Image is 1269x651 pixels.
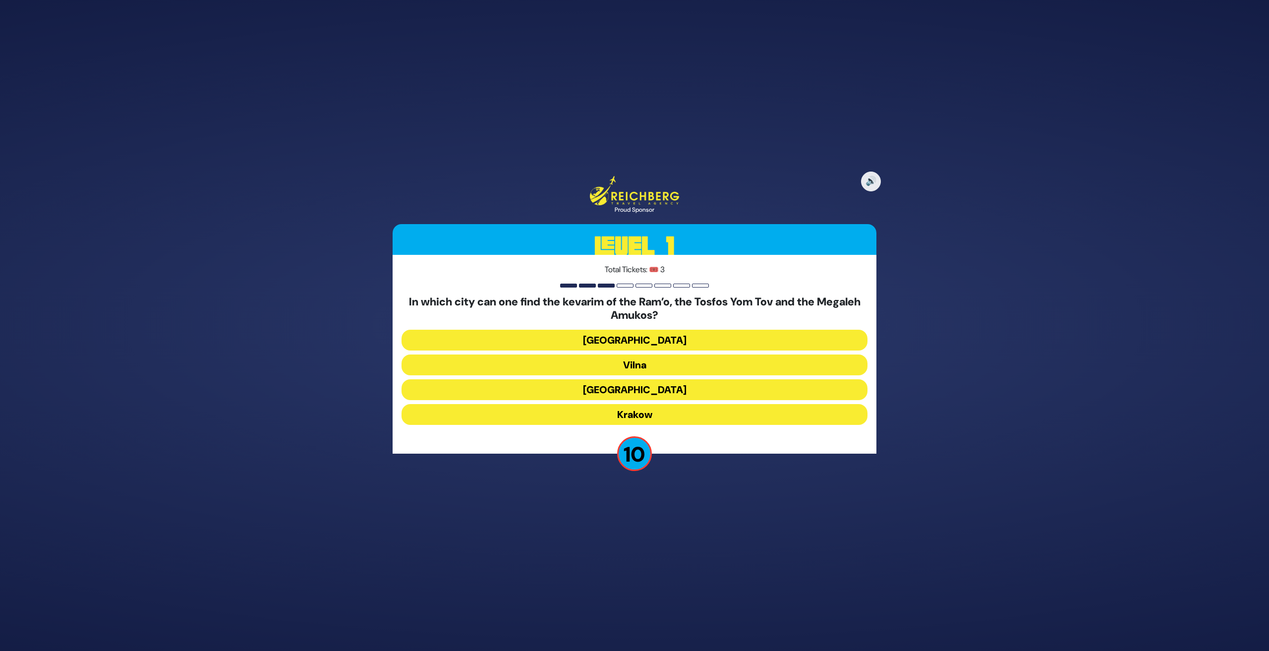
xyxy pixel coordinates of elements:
[393,224,876,269] h3: Level 1
[402,379,867,400] button: [GEOGRAPHIC_DATA]
[617,436,652,471] p: 10
[402,355,867,375] button: Vilna
[590,176,679,205] img: Reichberg Travel
[402,296,867,322] h5: In which city can one find the kevarim of the Ram’o, the Tosfos Yom Tov and the Megaleh Amukos?
[402,264,867,276] p: Total Tickets: 🎟️ 3
[402,404,867,425] button: Krakow
[402,330,867,351] button: [GEOGRAPHIC_DATA]
[590,205,679,214] div: Proud Sponsor
[861,172,881,191] button: 🔊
